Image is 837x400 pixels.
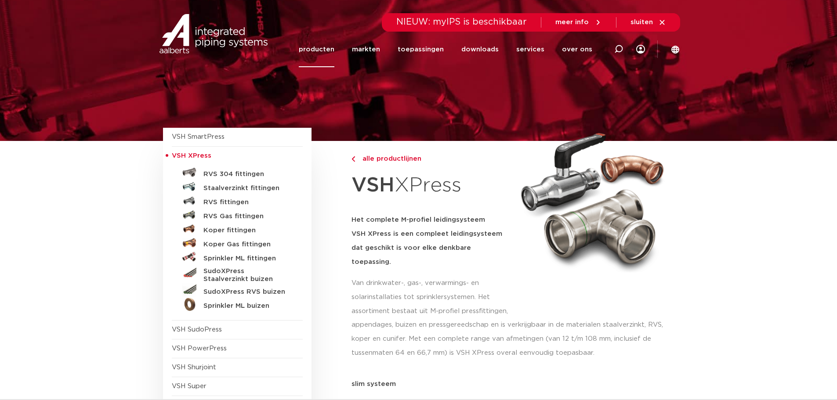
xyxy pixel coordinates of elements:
a: SudoXPress RVS buizen [172,283,303,297]
h5: SudoXPress RVS buizen [203,288,290,296]
strong: VSH [351,175,395,195]
a: services [516,32,544,67]
h5: Koper fittingen [203,227,290,234]
h5: SudoXPress Staalverzinkt buizen [203,267,290,283]
a: Koper fittingen [172,222,303,236]
p: appendages, buizen en pressgereedschap en is verkrijgbaar in de materialen staalverzinkt, RVS, ko... [351,318,674,360]
div: my IPS [636,32,645,67]
nav: Menu [299,32,592,67]
span: NIEUW: myIPS is beschikbaar [396,18,527,26]
a: SudoXPress Staalverzinkt buizen [172,264,303,283]
h5: Het complete M-profiel leidingsysteem VSH XPress is een compleet leidingsysteem dat geschikt is v... [351,213,511,269]
a: downloads [461,32,499,67]
h5: Koper Gas fittingen [203,241,290,249]
a: Staalverzinkt fittingen [172,180,303,194]
a: Sprinkler ML fittingen [172,250,303,264]
h5: Sprinkler ML buizen [203,302,290,310]
span: meer info [555,19,589,25]
span: sluiten [630,19,653,25]
a: VSH SmartPress [172,133,225,140]
h5: RVS Gas fittingen [203,213,290,220]
a: VSH SudoPress [172,326,222,333]
a: toepassingen [398,32,444,67]
a: RVS 304 fittingen [172,166,303,180]
h5: RVS fittingen [203,198,290,206]
a: markten [352,32,380,67]
h5: Sprinkler ML fittingen [203,255,290,263]
h5: Staalverzinkt fittingen [203,184,290,192]
a: VSH Super [172,383,207,389]
span: VSH XPress [172,152,211,159]
a: alle productlijnen [351,154,511,164]
p: slim systeem [351,381,674,387]
a: Koper Gas fittingen [172,236,303,250]
a: over ons [562,32,592,67]
a: Sprinkler ML buizen [172,297,303,311]
a: meer info [555,18,602,26]
a: RVS fittingen [172,194,303,208]
h1: XPress [351,169,511,202]
h5: RVS 304 fittingen [203,170,290,178]
a: VSH PowerPress [172,345,227,352]
a: producten [299,32,334,67]
a: VSH Shurjoint [172,364,216,371]
a: sluiten [630,18,666,26]
img: chevron-right.svg [351,156,355,162]
a: RVS Gas fittingen [172,208,303,222]
p: Van drinkwater-, gas-, verwarmings- en solarinstallaties tot sprinklersystemen. Het assortiment b... [351,276,511,318]
span: alle productlijnen [357,155,421,162]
